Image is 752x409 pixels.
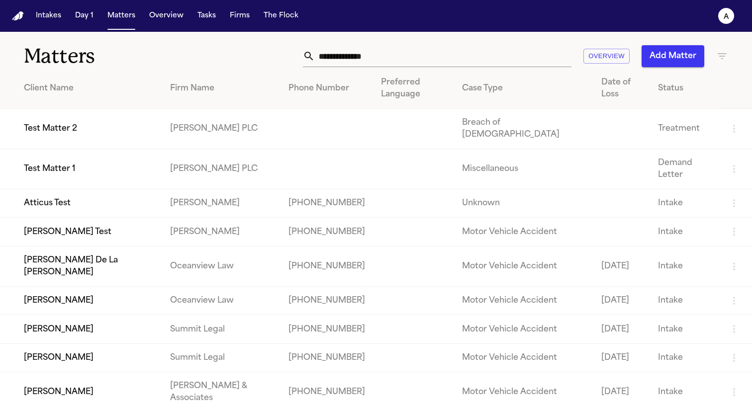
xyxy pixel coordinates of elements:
td: Intake [650,286,720,315]
td: [PHONE_NUMBER] [281,218,373,246]
img: Finch Logo [12,11,24,21]
h1: Matters [24,44,220,69]
div: Client Name [24,82,154,94]
td: Intake [650,189,720,218]
td: [PHONE_NUMBER] [281,343,373,372]
a: Home [12,11,24,21]
td: [PERSON_NAME] PLC [162,149,281,189]
td: Summit Legal [162,315,281,343]
button: Tasks [193,7,220,25]
td: [PHONE_NUMBER] [281,315,373,343]
td: [PHONE_NUMBER] [281,286,373,315]
button: Matters [103,7,139,25]
td: Intake [650,218,720,246]
td: Breach of [DEMOGRAPHIC_DATA] [454,109,593,149]
td: Miscellaneous [454,149,593,189]
button: Overview [583,49,630,64]
button: Overview [145,7,188,25]
td: [PERSON_NAME] PLC [162,109,281,149]
td: Motor Vehicle Accident [454,343,593,372]
button: Firms [226,7,254,25]
button: The Flock [260,7,302,25]
td: [DATE] [593,286,651,315]
td: Unknown [454,189,593,218]
td: Intake [650,315,720,343]
td: Motor Vehicle Accident [454,246,593,286]
td: Demand Letter [650,149,720,189]
td: Motor Vehicle Accident [454,218,593,246]
td: Intake [650,246,720,286]
td: Oceanview Law [162,246,281,286]
td: Motor Vehicle Accident [454,315,593,343]
div: Date of Loss [601,77,643,100]
div: Status [658,82,712,94]
td: [PHONE_NUMBER] [281,189,373,218]
div: Phone Number [288,82,365,94]
td: [DATE] [593,246,651,286]
td: [DATE] [593,315,651,343]
td: Oceanview Law [162,286,281,315]
td: Intake [650,343,720,372]
td: Motor Vehicle Accident [454,286,593,315]
td: [PERSON_NAME] [162,218,281,246]
button: Day 1 [71,7,97,25]
button: Intakes [32,7,65,25]
div: Case Type [462,82,585,94]
td: [DATE] [593,343,651,372]
td: Treatment [650,109,720,149]
td: [PHONE_NUMBER] [281,246,373,286]
button: Add Matter [642,45,704,67]
td: Summit Legal [162,343,281,372]
div: Firm Name [170,82,273,94]
div: Preferred Language [381,77,447,100]
td: [PERSON_NAME] [162,189,281,218]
